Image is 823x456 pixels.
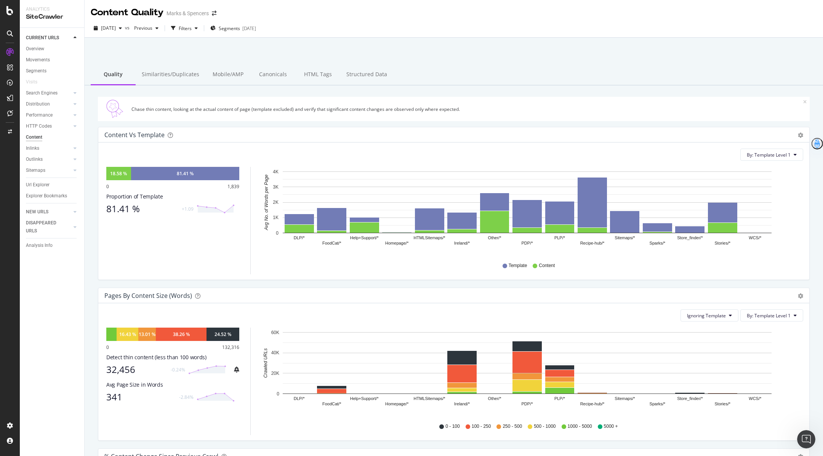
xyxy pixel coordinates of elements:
[215,331,231,338] div: 24.52 %
[554,236,565,240] text: PLP/*
[5,3,19,18] button: go back
[271,350,279,356] text: 40K
[26,45,44,53] div: Overview
[522,402,533,406] text: PDP/*
[26,192,67,200] div: Explorer Bookmarks
[26,208,71,216] a: NEW URLS
[106,193,239,200] div: Proportion of Template
[615,236,635,240] text: Sitemaps/*
[6,8,146,46] div: Customer Support says…
[26,67,46,75] div: Segments
[26,78,45,86] a: Visits
[350,397,379,401] text: Help+Support/*
[207,22,259,34] button: Segments[DATE]
[6,63,146,161] div: Renaud says…
[747,152,791,158] span: By: Template Level 1
[445,423,460,430] span: 0 - 100
[91,64,136,85] div: Quality
[273,200,279,205] text: 2K
[26,133,79,141] a: Content
[615,397,635,401] text: Sitemaps/*
[454,241,470,246] text: Ireland/*
[227,183,239,190] div: 1,839
[650,402,666,406] text: Sparks/*
[749,397,762,401] text: WCS/*
[276,230,279,236] text: 0
[139,331,155,338] div: 13.01 %
[26,89,58,97] div: Search Engines
[23,47,30,54] img: Profile image for Renaud
[33,47,130,54] div: joined the conversation
[101,100,128,118] img: Quality
[488,397,502,401] text: Other/*
[37,10,71,17] p: Active 4h ago
[539,262,555,269] span: Content
[385,402,409,406] text: Homepage/*
[6,196,146,307] div: Customer Support says…
[234,366,239,373] div: bell-plus
[26,181,50,189] div: Url Explorer
[798,133,803,138] div: gear
[110,170,127,177] div: 18.58 %
[101,25,116,31] span: 2025 Sep. 20th
[472,423,491,430] span: 100 - 250
[173,331,190,338] div: 38.26 %
[106,354,239,361] div: Detect thin content (less than 100 words)
[167,10,209,17] div: Marks & Spencers
[91,22,125,34] button: [DATE]
[16,215,103,222] div: Thanks for letting us know
[131,22,162,34] button: Previous
[125,24,131,31] span: vs
[26,155,71,163] a: Outlinks
[322,241,341,246] text: FoodCat/*
[131,106,803,112] div: Chase thin content, looking at the actual content of page (template excluded) and verify that sig...
[715,241,731,246] text: Stories/*
[104,131,165,139] div: Content vs Template
[26,242,53,250] div: Analysis Info
[26,100,71,108] a: Distribution
[294,397,305,401] text: DLP/*
[580,241,605,246] text: Recipe-hub/*
[26,56,50,64] div: Movements
[106,183,109,190] div: 0
[677,397,703,401] text: Store_finder/*
[104,292,192,299] div: Pages by Content Size (Words)
[205,64,250,85] div: Mobile/AMP
[277,391,279,397] text: 0
[6,171,125,195] div: Help [PERSON_NAME] understand how they’re doing:
[568,423,592,430] span: 1000 - 5000
[273,184,279,190] text: 3K
[37,4,86,10] h1: [PERSON_NAME]
[26,144,71,152] a: Inlinks
[6,63,125,155] div: Hello Dervla,Thanks for your message.I am setting up the ad-hoc crawl for the subdomain.are there...
[26,122,71,130] a: HTTP Codes
[749,236,762,240] text: WCS/*
[650,241,666,246] text: Sparks/*
[554,397,565,401] text: PLP/*
[26,242,79,250] a: Analysis Info
[26,67,79,75] a: Segments
[119,3,134,18] button: Home
[260,167,803,255] div: A chart.
[26,111,53,119] div: Performance
[740,309,803,322] button: By: Template Level 1
[260,328,803,416] svg: A chart.
[340,64,393,85] div: Structured Data
[740,149,803,161] button: By: Template Level 1
[212,11,216,16] div: arrow-right-arrow-left
[222,344,239,350] div: 132,316
[522,241,533,246] text: PDP/*
[26,219,64,235] div: DISAPPEARED URLS
[264,174,269,230] text: Avg No. of Words per Page
[91,6,163,19] div: Content Quality
[503,423,522,430] span: 250 - 500
[33,48,75,53] b: [PERSON_NAME]
[271,371,279,376] text: 20K
[26,133,42,141] div: Content
[26,155,43,163] div: Outlinks
[106,392,175,402] div: 341
[414,236,446,240] text: HTMLSitemaps/*
[26,34,59,42] div: CURRENT URLS
[26,144,39,152] div: Inlinks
